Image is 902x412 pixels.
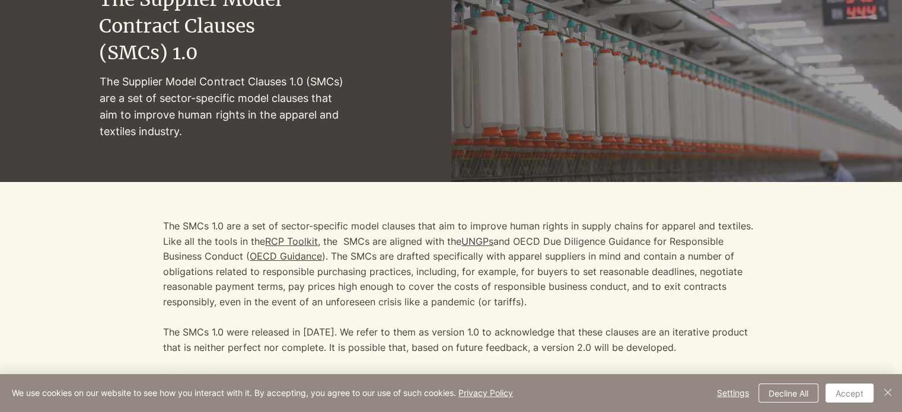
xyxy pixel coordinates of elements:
[458,388,513,398] a: Privacy Policy
[163,325,756,371] p: The SMCs 1.0 were released in [DATE]. We refer to them as version 1.0 to acknowledge that these c...
[250,250,322,262] a: OECD Guidance
[758,384,818,403] button: Decline All
[717,384,749,402] span: Settings
[100,74,352,140] p: The Supplier Model Contract Clauses 1.0 (SMCs) are a set of sector-specific model clauses that ai...
[461,235,493,247] a: UNGPs
[163,219,756,310] p: The SMCs 1.0 are a set of sector-specific model clauses that aim to improve human rights in suppl...
[12,388,513,398] span: We use cookies on our website to see how you interact with it. By accepting, you agree to our use...
[881,385,895,400] img: Close
[265,235,318,247] a: RCP Toolkit
[881,384,895,403] button: Close
[825,384,874,403] button: Accept
[163,372,219,384] span: Background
